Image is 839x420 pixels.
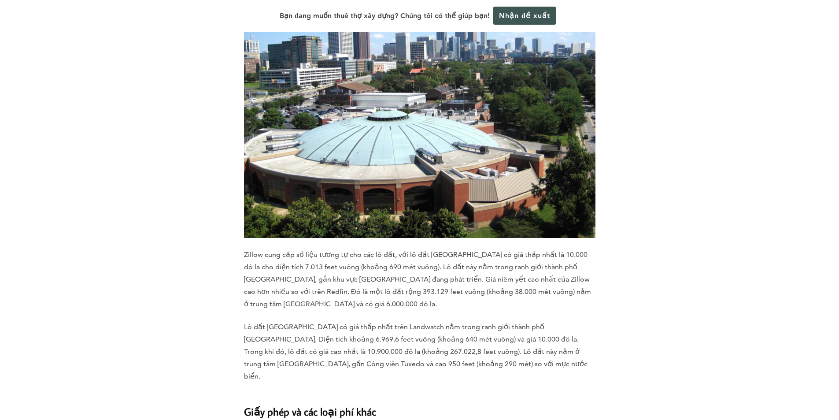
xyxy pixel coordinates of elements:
[280,11,490,20] font: Bạn đang muốn thuê thợ xây dựng? Chúng tôi có thể giúp bạn!
[244,323,588,380] font: Lô đất [GEOGRAPHIC_DATA] có giá thấp nhất trên Landwatch nằm trong ranh giới thành phố [GEOGRAPHI...
[670,357,828,409] iframe: Bộ điều khiển trò chuyện Drift Widget
[493,7,556,25] a: Nhận đề xuất
[499,11,550,20] font: Nhận đề xuất
[244,250,591,308] font: Zillow cung cấp số liệu tương tự cho các lô đất, với lô đất [GEOGRAPHIC_DATA] có giá thấp nhất là...
[244,405,376,418] font: Giấy phép và các loại phí khác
